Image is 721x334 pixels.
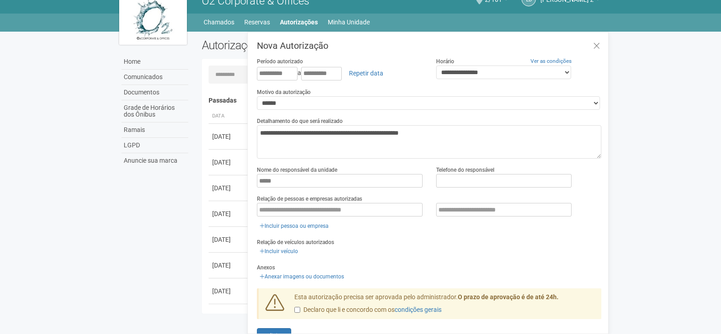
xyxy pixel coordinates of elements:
[257,195,362,203] label: Relação de pessoas e empresas autorizadas
[257,57,303,66] label: Período autorizado
[257,238,334,246] label: Relação de veículos autorizados
[328,16,370,28] a: Minha Unidade
[121,138,188,153] a: LGPD
[209,97,595,104] h4: Passadas
[288,293,602,319] div: Esta autorização precisa ser aprovada pelo administrador.
[121,122,188,138] a: Ramais
[436,57,454,66] label: Horário
[257,66,423,81] div: a
[212,235,246,244] div: [DATE]
[280,16,318,28] a: Autorizações
[257,272,347,282] a: Anexar imagens ou documentos
[212,158,246,167] div: [DATE]
[244,16,270,28] a: Reservas
[257,221,331,231] a: Incluir pessoa ou empresa
[436,166,494,174] label: Telefone do responsável
[212,261,246,270] div: [DATE]
[121,153,188,168] a: Anuncie sua marca
[202,38,395,52] h2: Autorizações
[343,66,389,81] a: Repetir data
[257,263,275,272] label: Anexos
[121,85,188,100] a: Documentos
[257,246,301,256] a: Incluir veículo
[257,88,311,96] label: Motivo da autorização
[121,100,188,122] a: Grade de Horários dos Ônibus
[395,306,442,313] a: condições gerais
[121,54,188,70] a: Home
[212,209,246,218] div: [DATE]
[294,306,442,315] label: Declaro que li e concordo com os
[257,117,343,125] label: Detalhamento do que será realizado
[212,183,246,193] div: [DATE]
[204,16,234,28] a: Chamados
[458,293,558,301] strong: O prazo de aprovação é de até 24h.
[121,70,188,85] a: Comunicados
[294,307,300,313] input: Declaro que li e concordo com oscondições gerais
[530,58,572,64] a: Ver as condições
[257,41,601,50] h3: Nova Autorização
[209,109,249,124] th: Data
[212,132,246,141] div: [DATE]
[212,287,246,296] div: [DATE]
[257,166,337,174] label: Nome do responsável da unidade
